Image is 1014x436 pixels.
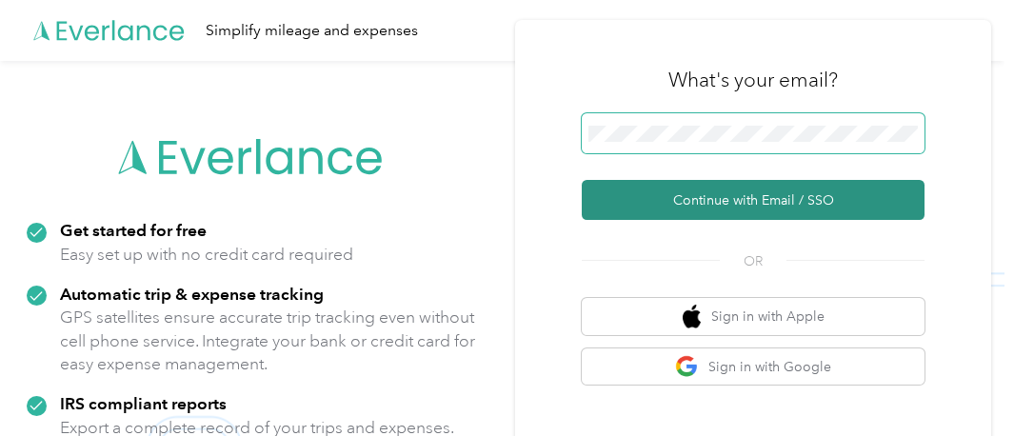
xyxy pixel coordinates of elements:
[60,306,476,376] p: GPS satellites ensure accurate trip tracking even without cell phone service. Integrate your bank...
[675,355,699,379] img: google logo
[582,298,925,335] button: apple logoSign in with Apple
[60,243,353,267] p: Easy set up with no credit card required
[60,393,227,413] strong: IRS compliant reports
[720,251,786,271] span: OR
[683,305,702,328] img: apple logo
[60,284,324,304] strong: Automatic trip & expense tracking
[582,180,925,220] button: Continue with Email / SSO
[206,19,418,43] div: Simplify mileage and expenses
[582,348,925,386] button: google logoSign in with Google
[668,67,838,93] h3: What's your email?
[60,220,207,240] strong: Get started for free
